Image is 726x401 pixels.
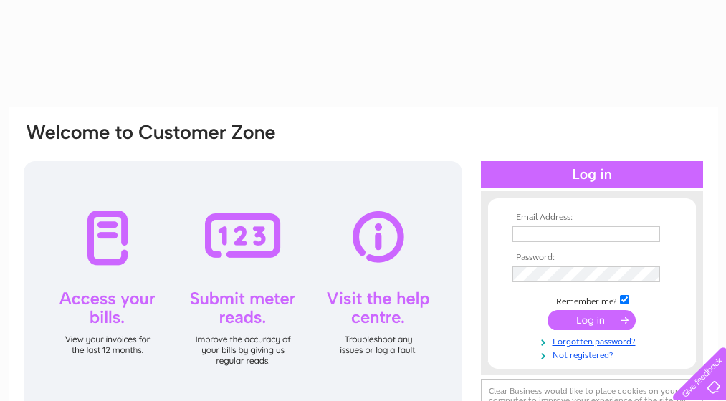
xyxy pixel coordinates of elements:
td: Remember me? [509,293,675,307]
th: Password: [509,253,675,263]
th: Email Address: [509,213,675,223]
a: Not registered? [512,347,675,361]
input: Submit [548,310,636,330]
a: Forgotten password? [512,334,675,347]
